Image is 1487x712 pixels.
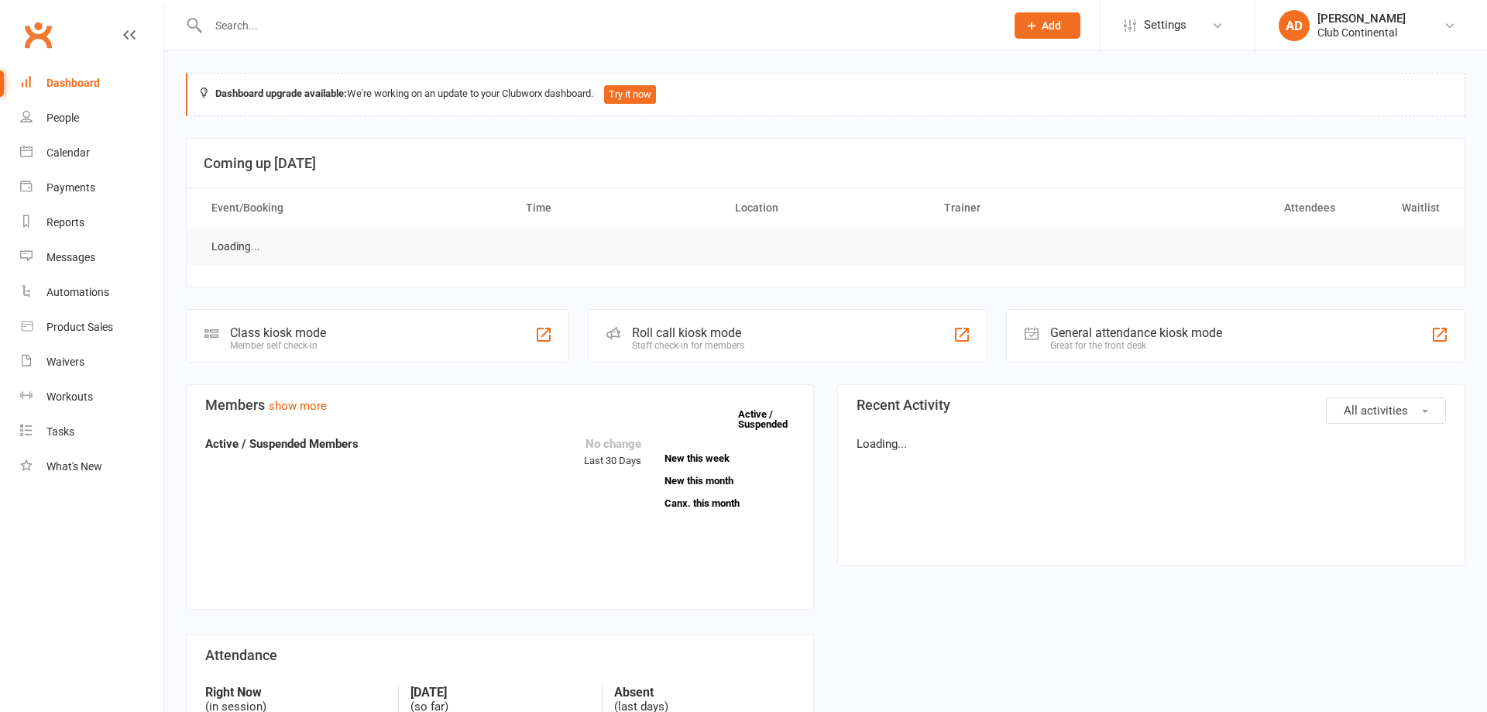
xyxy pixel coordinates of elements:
div: Tasks [46,425,74,438]
a: People [20,101,163,136]
div: Dashboard [46,77,100,89]
div: Staff check-in for members [632,340,744,351]
a: What's New [20,449,163,484]
a: Dashboard [20,66,163,101]
a: Active / Suspended [738,397,806,441]
div: AD [1279,10,1310,41]
input: Search... [204,15,994,36]
h3: Coming up [DATE] [204,156,1448,171]
a: Messages [20,240,163,275]
span: Add [1042,19,1061,32]
div: Roll call kiosk mode [632,325,744,340]
strong: Dashboard upgrade available: [215,88,347,99]
div: Reports [46,216,84,229]
th: Event/Booking [197,188,512,228]
td: Loading... [197,229,274,265]
span: All activities [1344,404,1408,418]
div: Workouts [46,390,93,403]
th: Time [512,188,721,228]
button: Try it now [604,85,656,104]
a: Reports [20,205,163,240]
div: What's New [46,460,102,473]
a: Waivers [20,345,163,380]
button: Add [1015,12,1080,39]
strong: [DATE] [410,685,591,700]
a: Automations [20,275,163,310]
a: Payments [20,170,163,205]
th: Attendees [1139,188,1348,228]
strong: Active / Suspended Members [205,437,359,451]
a: Tasks [20,414,163,449]
div: Automations [46,286,109,298]
div: [PERSON_NAME] [1317,12,1406,26]
th: Location [721,188,930,228]
div: Member self check-in [230,340,326,351]
div: Club Continental [1317,26,1406,40]
a: New this week [665,453,795,463]
button: All activities [1326,397,1446,424]
a: Canx. this month [665,498,795,508]
div: Great for the front desk [1050,340,1222,351]
div: We're working on an update to your Clubworx dashboard. [186,73,1465,116]
div: Last 30 Days [584,435,641,470]
th: Trainer [930,188,1139,228]
div: Waivers [46,356,84,368]
strong: Right Now [205,685,386,700]
div: General attendance kiosk mode [1050,325,1222,340]
div: Messages [46,251,95,263]
a: Product Sales [20,310,163,345]
div: No change [584,435,641,453]
p: Loading... [857,435,1446,453]
h3: Members [205,397,795,413]
a: New this month [665,476,795,486]
div: Calendar [46,146,90,159]
span: Settings [1144,8,1187,43]
h3: Attendance [205,648,795,663]
a: Workouts [20,380,163,414]
div: Class kiosk mode [230,325,326,340]
a: show more [269,399,327,413]
div: People [46,112,79,124]
div: Product Sales [46,321,113,333]
a: Calendar [20,136,163,170]
th: Waitlist [1349,188,1454,228]
div: Payments [46,181,95,194]
strong: Absent [614,685,795,700]
a: Clubworx [19,15,57,54]
h3: Recent Activity [857,397,1446,413]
